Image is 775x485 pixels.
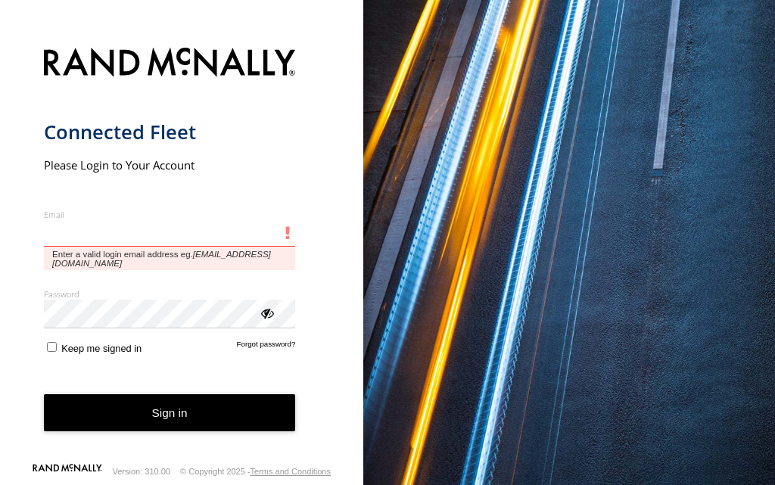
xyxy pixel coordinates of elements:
[44,288,296,300] label: Password
[44,39,320,462] form: main
[44,45,296,83] img: Rand McNally
[259,305,274,320] div: ViewPassword
[47,342,57,352] input: Keep me signed in
[251,467,331,476] a: Terms and Conditions
[180,467,331,476] div: © Copyright 2025 -
[237,340,296,354] a: Forgot password?
[44,247,296,270] span: Enter a valid login email address eg.
[33,464,102,479] a: Visit our Website
[113,467,170,476] div: Version: 310.00
[44,209,296,220] label: Email
[44,157,296,173] h2: Please Login to Your Account
[44,394,296,431] button: Sign in
[44,120,296,145] h1: Connected Fleet
[52,250,271,268] em: [EMAIL_ADDRESS][DOMAIN_NAME]
[61,343,142,354] span: Keep me signed in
